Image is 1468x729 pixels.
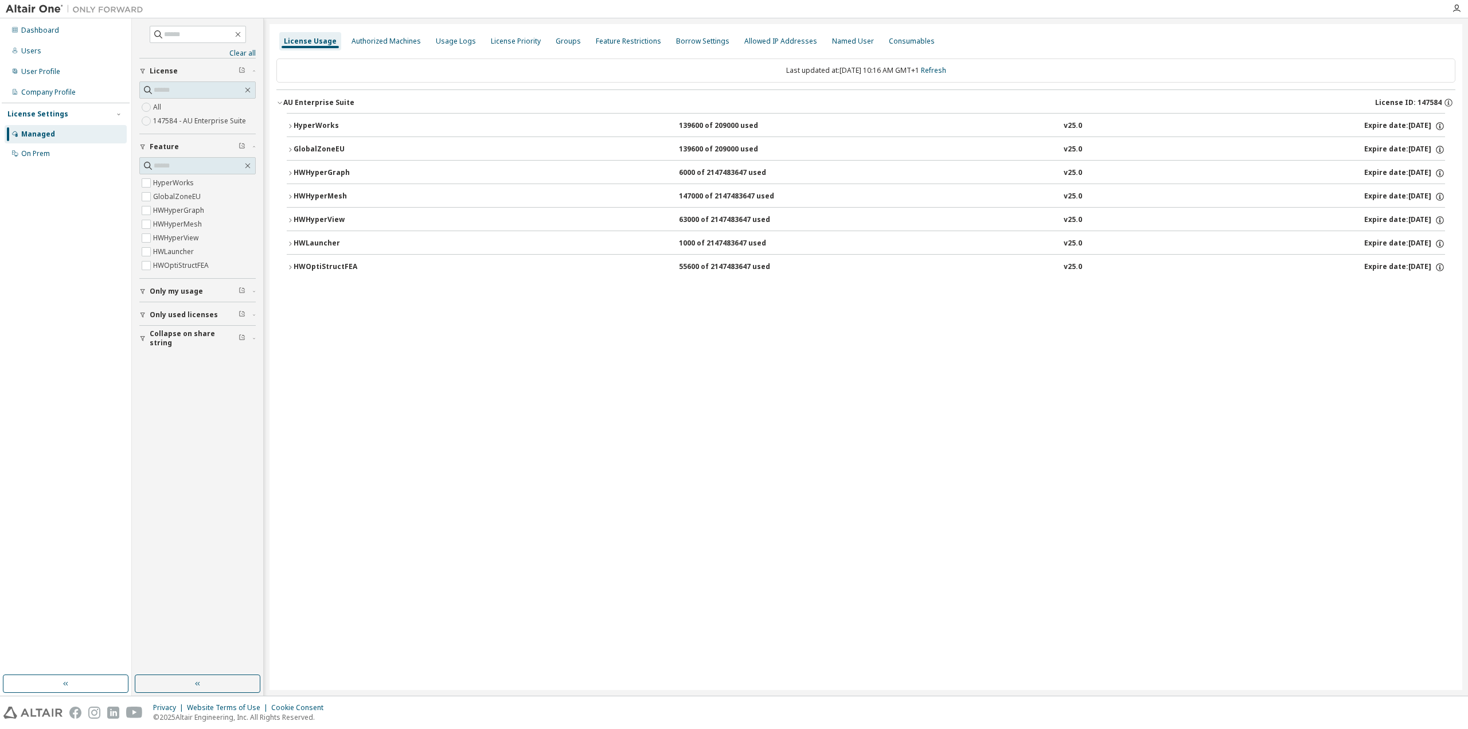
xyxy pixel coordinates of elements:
[239,67,245,76] span: Clear filter
[679,239,782,249] div: 1000 of 2147483647 used
[294,262,397,272] div: HWOptiStructFEA
[3,707,63,719] img: altair_logo.svg
[139,59,256,84] button: License
[832,37,874,46] div: Named User
[284,37,337,46] div: License Usage
[1064,168,1082,178] div: v25.0
[1364,262,1445,272] div: Expire date: [DATE]
[1364,121,1445,131] div: Expire date: [DATE]
[7,110,68,119] div: License Settings
[287,208,1445,233] button: HWHyperView63000 of 2147483647 usedv25.0Expire date:[DATE]
[153,259,211,272] label: HWOptiStructFEA
[679,121,782,131] div: 139600 of 209000 used
[287,114,1445,139] button: HyperWorks139600 of 209000 usedv25.0Expire date:[DATE]
[139,49,256,58] a: Clear all
[139,279,256,304] button: Only my usage
[1064,121,1082,131] div: v25.0
[679,145,782,155] div: 139600 of 209000 used
[287,161,1445,186] button: HWHyperGraph6000 of 2147483647 usedv25.0Expire date:[DATE]
[69,707,81,719] img: facebook.svg
[150,67,178,76] span: License
[1064,145,1082,155] div: v25.0
[276,59,1455,83] div: Last updated at: [DATE] 10:16 AM GMT+1
[1064,192,1082,202] div: v25.0
[126,707,143,719] img: youtube.svg
[150,142,179,151] span: Feature
[1364,192,1445,202] div: Expire date: [DATE]
[153,703,187,712] div: Privacy
[21,149,50,158] div: On Prem
[153,204,206,217] label: HWHyperGraph
[556,37,581,46] div: Groups
[107,707,119,719] img: linkedin.svg
[88,707,100,719] img: instagram.svg
[294,239,397,249] div: HWLauncher
[21,130,55,139] div: Managed
[679,192,782,202] div: 147000 of 2147483647 used
[491,37,541,46] div: License Priority
[276,90,1455,115] button: AU Enterprise SuiteLicense ID: 147584
[187,703,271,712] div: Website Terms of Use
[153,217,204,231] label: HWHyperMesh
[21,46,41,56] div: Users
[153,190,203,204] label: GlobalZoneEU
[239,287,245,296] span: Clear filter
[150,329,239,348] span: Collapse on share string
[294,168,397,178] div: HWHyperGraph
[352,37,421,46] div: Authorized Machines
[676,37,729,46] div: Borrow Settings
[287,137,1445,162] button: GlobalZoneEU139600 of 209000 usedv25.0Expire date:[DATE]
[21,26,59,35] div: Dashboard
[153,245,196,259] label: HWLauncher
[1064,262,1082,272] div: v25.0
[21,67,60,76] div: User Profile
[153,231,201,245] label: HWHyperView
[1064,239,1082,249] div: v25.0
[889,37,935,46] div: Consumables
[294,215,397,225] div: HWHyperView
[294,145,397,155] div: GlobalZoneEU
[921,65,946,75] a: Refresh
[1364,168,1445,178] div: Expire date: [DATE]
[294,121,397,131] div: HyperWorks
[139,326,256,351] button: Collapse on share string
[1364,145,1445,155] div: Expire date: [DATE]
[1364,239,1445,249] div: Expire date: [DATE]
[271,703,330,712] div: Cookie Consent
[139,134,256,159] button: Feature
[287,255,1445,280] button: HWOptiStructFEA55600 of 2147483647 usedv25.0Expire date:[DATE]
[283,98,354,107] div: AU Enterprise Suite
[287,184,1445,209] button: HWHyperMesh147000 of 2147483647 usedv25.0Expire date:[DATE]
[679,215,782,225] div: 63000 of 2147483647 used
[150,287,203,296] span: Only my usage
[153,100,163,114] label: All
[153,176,196,190] label: HyperWorks
[744,37,817,46] div: Allowed IP Addresses
[153,114,248,128] label: 147584 - AU Enterprise Suite
[239,142,245,151] span: Clear filter
[150,310,218,319] span: Only used licenses
[239,310,245,319] span: Clear filter
[596,37,661,46] div: Feature Restrictions
[139,302,256,328] button: Only used licenses
[21,88,76,97] div: Company Profile
[294,192,397,202] div: HWHyperMesh
[679,168,782,178] div: 6000 of 2147483647 used
[239,334,245,343] span: Clear filter
[153,712,330,722] p: © 2025 Altair Engineering, Inc. All Rights Reserved.
[287,231,1445,256] button: HWLauncher1000 of 2147483647 usedv25.0Expire date:[DATE]
[1375,98,1442,107] span: License ID: 147584
[1064,215,1082,225] div: v25.0
[436,37,476,46] div: Usage Logs
[1364,215,1445,225] div: Expire date: [DATE]
[679,262,782,272] div: 55600 of 2147483647 used
[6,3,149,15] img: Altair One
